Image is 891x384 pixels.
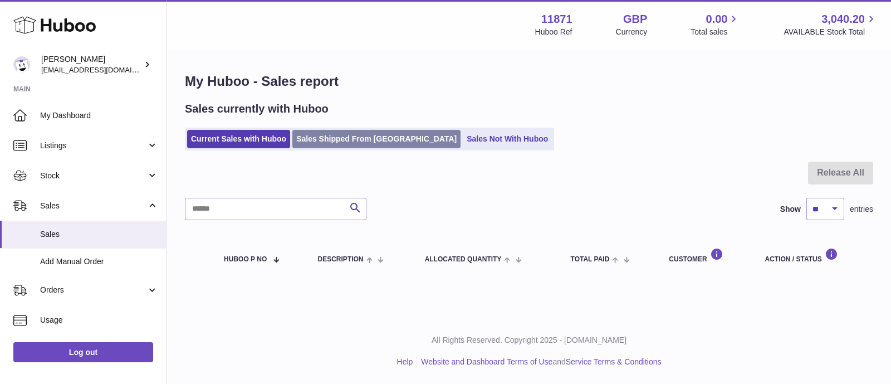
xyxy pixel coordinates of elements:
span: Usage [40,315,158,325]
div: [PERSON_NAME] [41,54,141,75]
span: Sales [40,229,158,240]
p: All Rights Reserved. Copyright 2025 - [DOMAIN_NAME] [176,335,882,346]
strong: 11871 [541,12,572,27]
span: ALLOCATED Quantity [425,256,502,263]
span: Stock [40,171,146,181]
span: Add Manual Order [40,256,158,267]
span: Description [318,256,364,263]
span: Total sales [691,27,740,37]
span: 3,040.20 [821,12,865,27]
h1: My Huboo - Sales report [185,72,873,90]
span: Total paid [571,256,610,263]
h2: Sales currently with Huboo [185,101,329,116]
a: Website and Dashboard Terms of Use [421,357,552,366]
label: Show [780,204,801,215]
a: Sales Not With Huboo [463,130,552,148]
div: Customer [669,248,742,263]
li: and [417,357,661,367]
a: Help [397,357,413,366]
span: Orders [40,285,146,295]
strong: GBP [623,12,647,27]
span: Sales [40,201,146,211]
span: entries [850,204,873,215]
span: Huboo P no [224,256,267,263]
a: Log out [13,342,153,362]
div: Currency [616,27,648,37]
a: Service Terms & Conditions [566,357,662,366]
span: AVAILABLE Stock Total [784,27,878,37]
div: Huboo Ref [535,27,572,37]
span: [EMAIL_ADDRESS][DOMAIN_NAME] [41,65,164,74]
a: 0.00 Total sales [691,12,740,37]
div: Action / Status [765,248,862,263]
span: 0.00 [706,12,728,27]
a: 3,040.20 AVAILABLE Stock Total [784,12,878,37]
span: Listings [40,140,146,151]
a: Current Sales with Huboo [187,130,290,148]
span: My Dashboard [40,110,158,121]
img: internalAdmin-11871@internal.huboo.com [13,56,30,73]
a: Sales Shipped From [GEOGRAPHIC_DATA] [292,130,461,148]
